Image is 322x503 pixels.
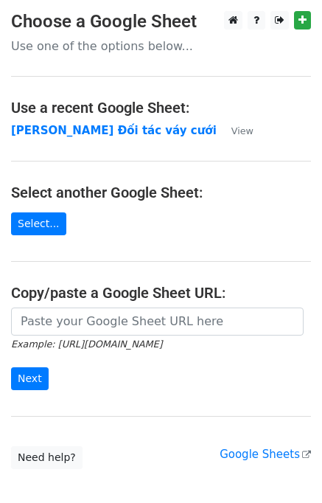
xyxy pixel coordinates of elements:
[11,339,162,350] small: Example: [URL][DOMAIN_NAME]
[220,448,311,461] a: Google Sheets
[11,284,311,302] h4: Copy/paste a Google Sheet URL:
[11,367,49,390] input: Next
[11,308,304,336] input: Paste your Google Sheet URL here
[11,38,311,54] p: Use one of the options below...
[11,124,217,137] a: [PERSON_NAME] Đối tác váy cưới
[11,99,311,117] h4: Use a recent Google Sheet:
[11,184,311,201] h4: Select another Google Sheet:
[11,212,66,235] a: Select...
[217,124,253,137] a: View
[11,11,311,32] h3: Choose a Google Sheet
[231,125,253,136] small: View
[11,446,83,469] a: Need help?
